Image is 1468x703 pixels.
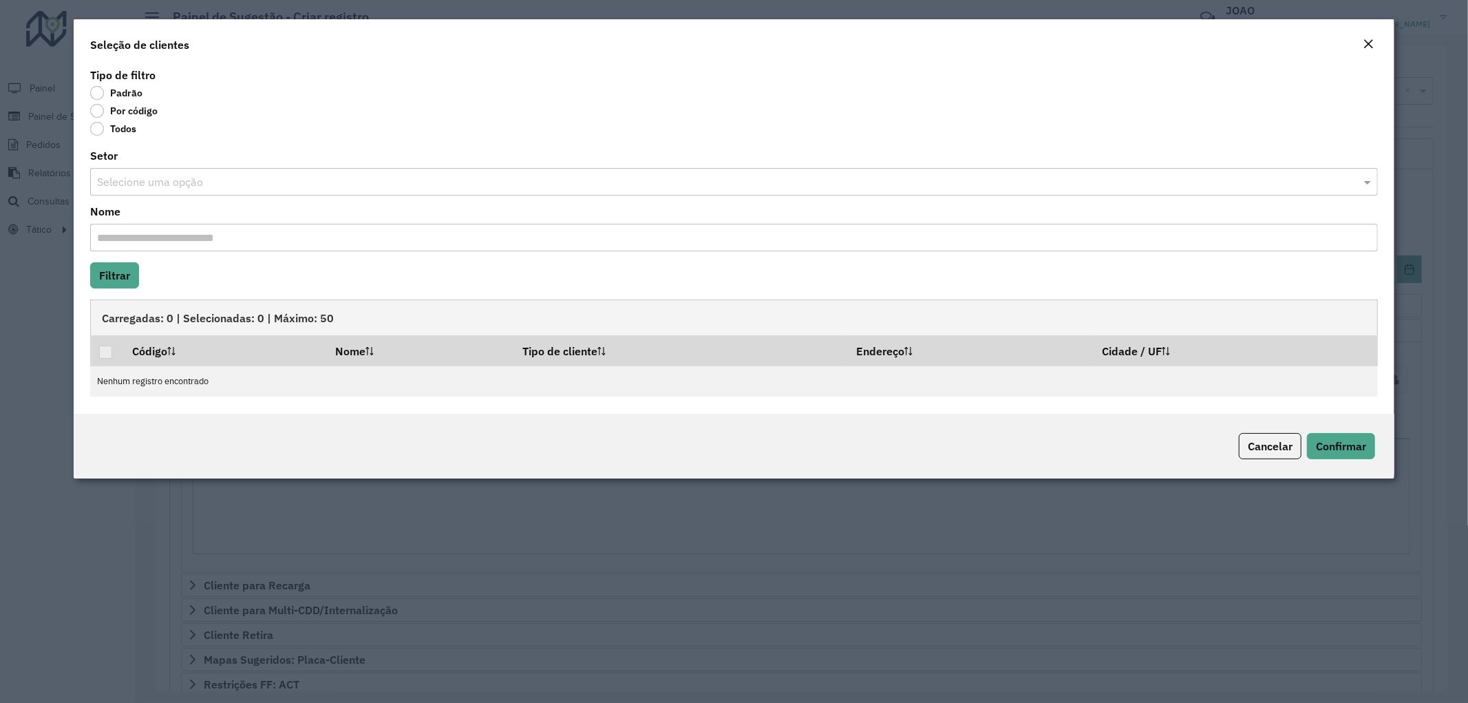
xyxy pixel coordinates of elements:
td: Nenhum registro encontrado [90,366,1378,397]
th: Endereço [847,336,1092,366]
label: Nome [90,203,120,220]
th: Nome [326,336,513,366]
span: Cancelar [1248,439,1293,453]
label: Padrão [90,86,142,100]
em: Fechar [1363,39,1374,50]
button: Cancelar [1239,433,1301,459]
th: Código [123,336,326,366]
label: Todos [90,122,136,136]
span: Confirmar [1316,439,1366,453]
th: Tipo de cliente [513,336,847,366]
button: Close [1359,36,1378,54]
label: Por código [90,104,158,118]
div: Carregadas: 0 | Selecionadas: 0 | Máximo: 50 [90,300,1379,335]
button: Confirmar [1307,433,1375,459]
button: Filtrar [90,262,139,288]
label: Setor [90,147,118,164]
th: Cidade / UF [1092,336,1377,366]
h4: Seleção de clientes [90,36,189,53]
label: Tipo de filtro [90,67,156,83]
